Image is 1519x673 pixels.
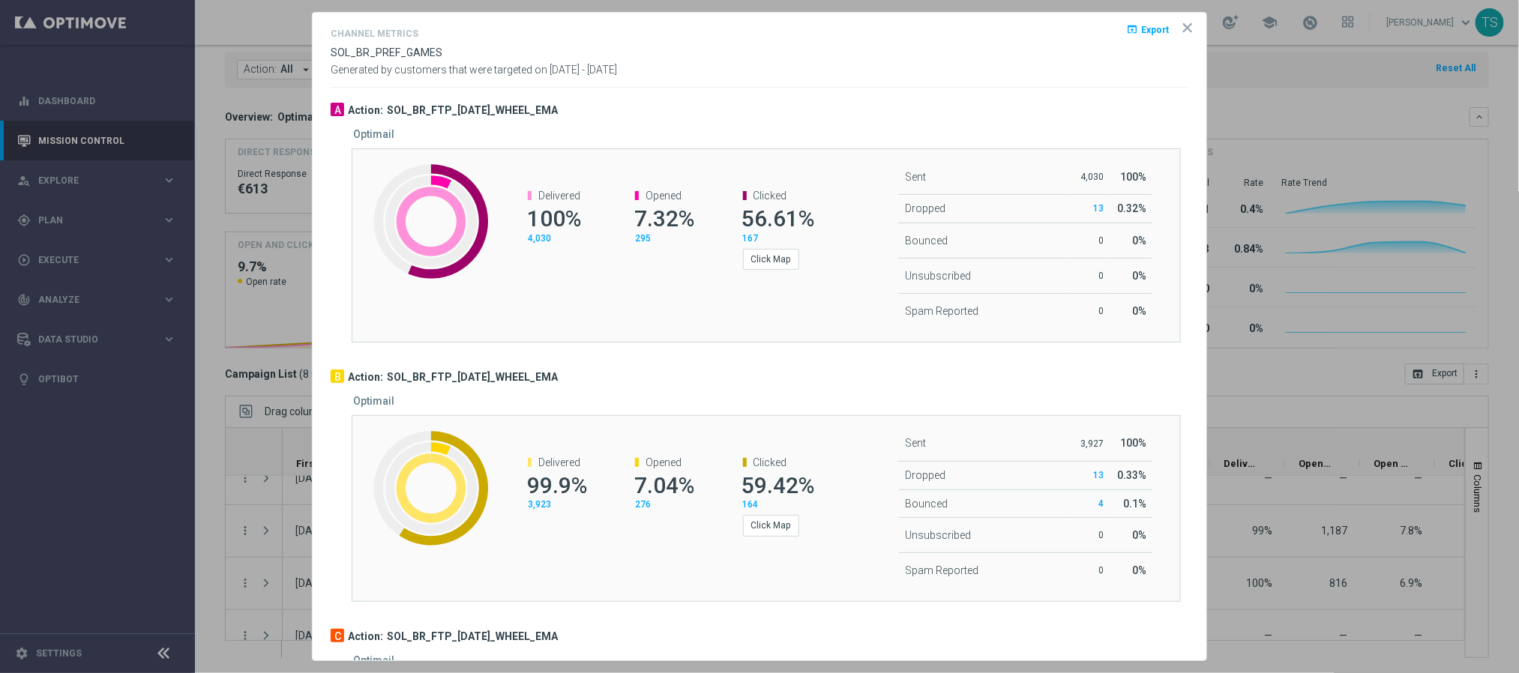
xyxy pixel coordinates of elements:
span: 0.33% [1117,469,1146,481]
div: A [331,103,344,116]
span: 0% [1132,235,1146,247]
span: 0% [1132,270,1146,282]
span: 99.9% [527,472,587,498]
p: 0 [1074,270,1104,282]
span: Clicked [754,456,787,468]
span: 100% [1120,171,1146,183]
span: Spam Reported [905,564,978,576]
span: 13 [1094,203,1104,214]
span: Delivered [538,190,580,202]
h5: Optimail [353,395,394,407]
h3: SOL_BR_FTP_[DATE]_WHEEL_EMA [387,370,558,384]
span: 4 [1099,498,1104,509]
opti-icon: icon [1180,20,1195,35]
span: 56.61% [742,205,815,232]
span: 167 [743,233,759,244]
span: 276 [635,499,651,510]
p: 3,927 [1074,438,1104,450]
div: C [331,629,344,642]
span: Sent [905,171,926,183]
h5: Optimail [353,128,394,140]
span: Export [1141,25,1169,35]
span: 0% [1132,529,1146,541]
span: Dropped [905,202,945,214]
p: 0 [1074,235,1104,247]
span: Generated by customers that were targeted on [331,64,547,76]
h3: SOL_BR_FTP_[DATE]_WHEEL_EMA [387,630,558,643]
span: 3,923 [528,499,551,510]
span: 0% [1132,564,1146,576]
i: open_in_browser [1126,23,1138,35]
span: 59.42% [742,472,815,498]
span: Sent [905,437,926,449]
span: Opened [646,190,682,202]
h3: Action: [348,370,383,384]
span: Dropped [905,469,945,481]
span: 0% [1132,305,1146,317]
span: 7.04% [634,472,694,498]
h5: Optimail [353,654,394,666]
span: Bounced [905,498,948,510]
span: Spam Reported [905,305,978,317]
p: 0 [1074,564,1104,576]
span: SOL_BR_PREF_GAMES [331,46,442,58]
span: [DATE] - [DATE] [550,64,617,76]
span: Bounced [905,235,948,247]
span: 0.32% [1117,202,1146,214]
p: 4,030 [1074,171,1104,183]
h3: SOL_BR_FTP_[DATE]_WHEEL_EMA [387,103,558,117]
button: Click Map [743,249,799,270]
button: Click Map [743,515,799,536]
span: Opened [646,456,682,468]
div: B [331,369,344,383]
span: 100% [1120,437,1146,449]
span: Unsubscribed [905,529,971,541]
span: Unsubscribed [905,270,971,282]
span: Delivered [538,456,580,468]
h3: Action: [348,103,383,117]
h3: Action: [348,630,383,643]
span: Clicked [754,190,787,202]
span: 4,030 [528,233,551,244]
h4: Channel Metrics [331,28,418,39]
p: 0 [1074,305,1104,317]
span: 100% [527,205,581,232]
span: 164 [743,499,759,510]
span: 295 [635,233,651,244]
span: 13 [1094,470,1104,480]
span: 0.1% [1123,498,1146,510]
button: open_in_browser Export [1125,20,1170,38]
p: 0 [1074,529,1104,541]
span: 7.32% [634,205,694,232]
